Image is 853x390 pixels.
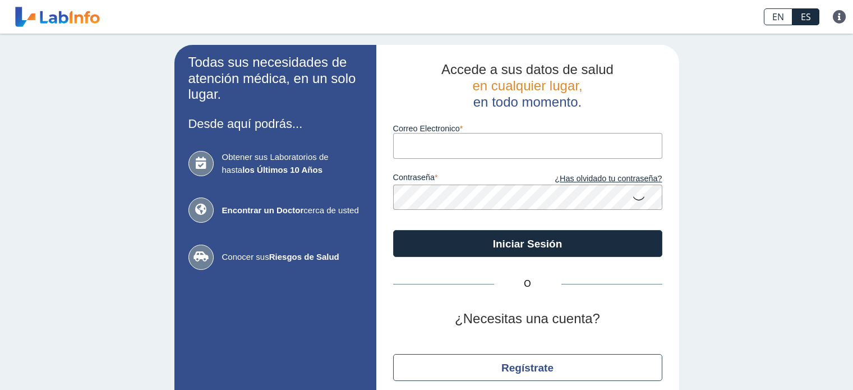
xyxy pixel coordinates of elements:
span: O [494,277,561,291]
a: ES [792,8,819,25]
span: Obtener sus Laboratorios de hasta [222,151,362,176]
h2: Todas sus necesidades de atención médica, en un solo lugar. [188,54,362,103]
a: ¿Has olvidado tu contraseña? [528,173,662,185]
b: los Últimos 10 Años [242,165,322,175]
span: en todo momento. [473,94,582,109]
button: Iniciar Sesión [393,230,662,257]
span: cerca de usted [222,204,362,217]
h3: Desde aquí podrás... [188,117,362,131]
button: Regístrate [393,354,662,381]
label: contraseña [393,173,528,185]
b: Encontrar un Doctor [222,205,304,215]
h2: ¿Necesitas una cuenta? [393,311,662,327]
span: Accede a sus datos de salud [441,62,614,77]
a: EN [764,8,792,25]
label: Correo Electronico [393,124,662,133]
b: Riesgos de Salud [269,252,339,261]
span: en cualquier lugar, [472,78,582,93]
span: Conocer sus [222,251,362,264]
